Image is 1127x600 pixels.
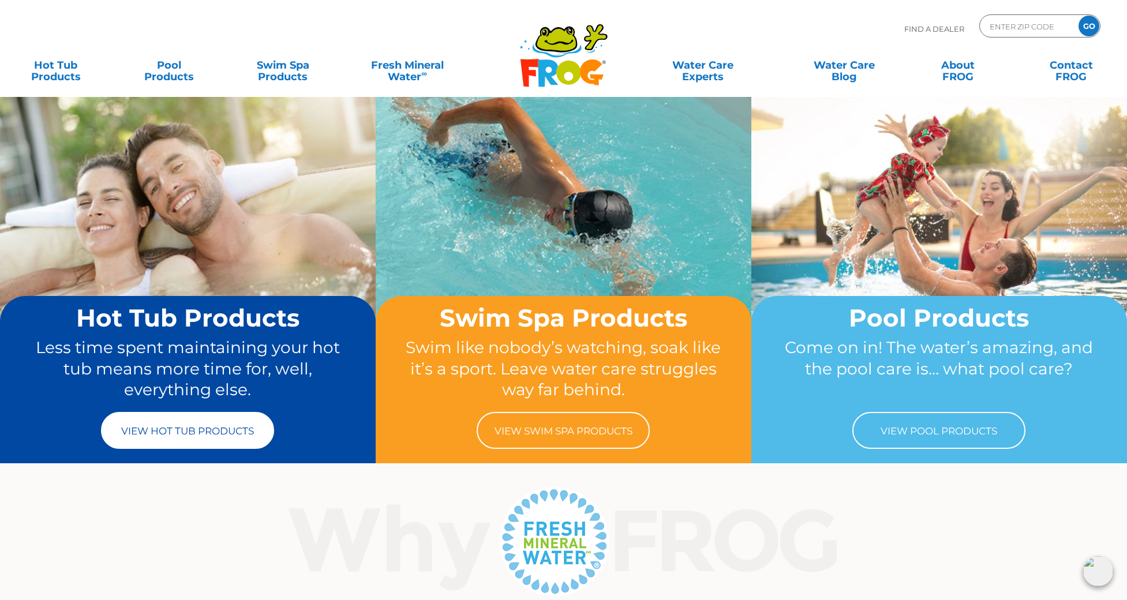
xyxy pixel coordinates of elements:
a: Fresh MineralWater∞ [352,54,462,77]
a: Water CareBlog [800,54,888,77]
img: home-banner-pool-short [751,96,1127,377]
input: Zip Code Form [989,18,1066,35]
h2: Swim Spa Products [398,305,729,331]
img: openIcon [1083,556,1113,586]
a: View Hot Tub Products [101,412,274,449]
a: View Swim Spa Products [477,412,650,449]
p: Find A Dealer [904,14,964,43]
h2: Pool Products [773,305,1105,331]
a: Hot TubProducts [12,54,100,77]
p: Come on in! The water’s amazing, and the pool care is… what pool care? [773,337,1105,400]
a: View Pool Products [852,412,1025,449]
img: Why Frog [265,483,862,599]
a: ContactFROG [1027,54,1115,77]
p: Swim like nobody’s watching, soak like it’s a sport. Leave water care struggles way far behind. [398,337,729,400]
sup: ∞ [421,69,427,78]
a: Swim SpaProducts [239,54,327,77]
input: GO [1079,16,1099,36]
h2: Hot Tub Products [22,305,354,331]
p: Less time spent maintaining your hot tub means more time for, well, everything else. [22,337,354,400]
a: AboutFROG [913,54,1002,77]
a: PoolProducts [125,54,214,77]
a: Water CareExperts [631,54,775,77]
img: home-banner-swim-spa-short [376,96,751,377]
